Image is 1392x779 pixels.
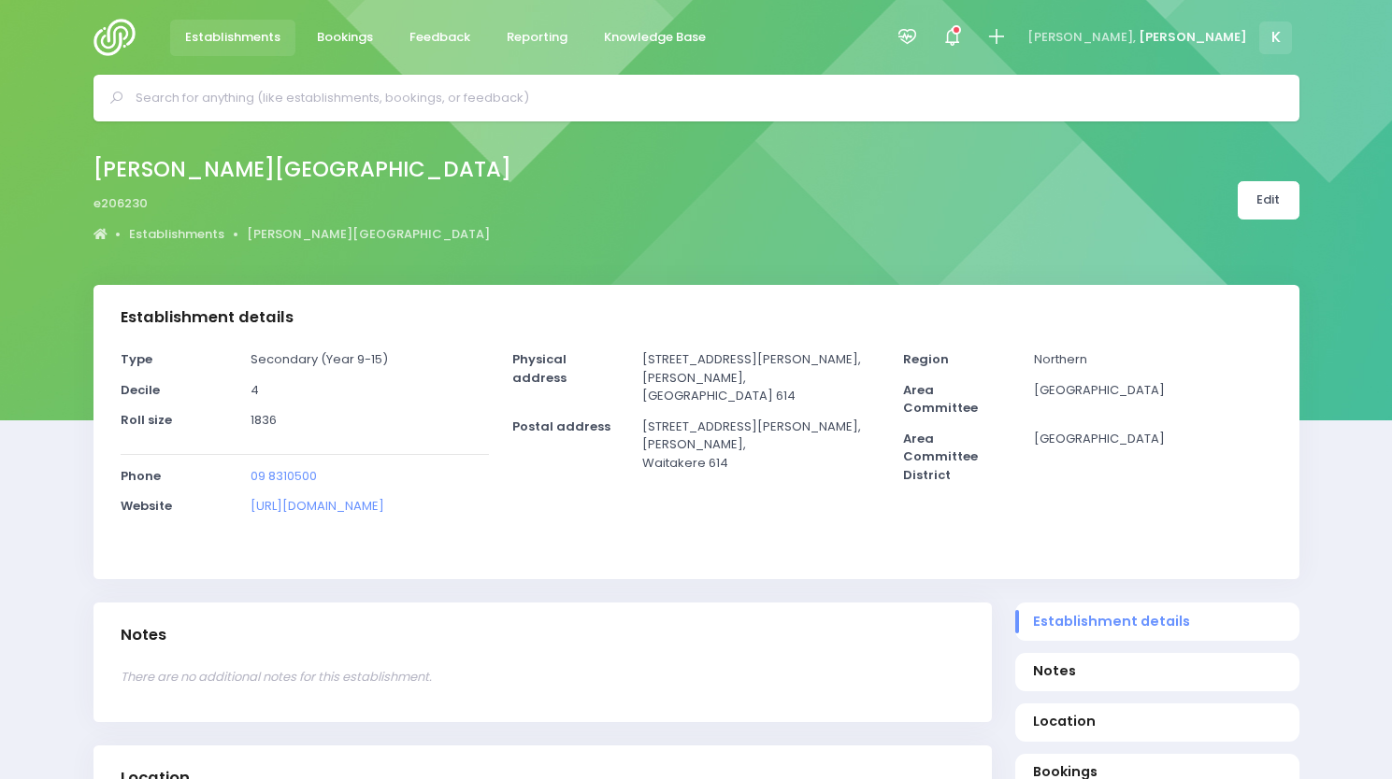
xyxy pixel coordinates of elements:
a: Establishments [129,225,224,244]
strong: Website [121,497,172,515]
strong: Area Committee [903,381,978,418]
span: Bookings [317,28,373,47]
strong: Area Committee District [903,430,978,484]
a: Knowledge Base [589,20,722,56]
p: 4 [251,381,488,400]
strong: Type [121,350,152,368]
p: There are no additional notes for this establishment. [121,668,965,687]
p: [STREET_ADDRESS][PERSON_NAME], [PERSON_NAME], Waitakere 614 [642,418,880,473]
h3: Establishment details [121,308,294,327]
img: Logo [93,19,147,56]
p: 1836 [251,411,488,430]
span: [PERSON_NAME], [1027,28,1136,47]
a: Establishment details [1015,602,1299,641]
span: Location [1033,712,1281,731]
h3: Notes [121,626,166,644]
strong: Decile [121,381,160,399]
strong: Roll size [121,411,172,429]
strong: Region [903,350,949,368]
p: [GEOGRAPHIC_DATA] [1034,430,1271,448]
a: Edit [1238,181,1299,220]
a: [PERSON_NAME][GEOGRAPHIC_DATA] [247,225,490,244]
span: Establishment details [1033,612,1281,631]
input: Search for anything (like establishments, bookings, or feedback) [136,84,1273,112]
a: Location [1015,703,1299,742]
a: Reporting [492,20,583,56]
span: Establishments [185,28,280,47]
span: Notes [1033,661,1281,681]
span: Reporting [507,28,567,47]
p: [STREET_ADDRESS][PERSON_NAME], [PERSON_NAME], [GEOGRAPHIC_DATA] 614 [642,350,880,405]
strong: Phone [121,467,161,485]
a: 09 8310500 [251,467,317,485]
a: Establishments [170,20,296,56]
strong: Postal address [512,418,610,435]
p: Secondary (Year 9-15) [251,350,488,369]
strong: Physical address [512,350,567,387]
a: Notes [1015,653,1299,691]
h2: [PERSON_NAME][GEOGRAPHIC_DATA] [93,157,511,182]
span: K [1259,21,1292,54]
a: [URL][DOMAIN_NAME] [251,497,384,515]
span: Feedback [409,28,470,47]
a: Bookings [302,20,389,56]
span: Knowledge Base [604,28,706,47]
span: e206230 [93,194,148,213]
span: [PERSON_NAME] [1139,28,1247,47]
p: [GEOGRAPHIC_DATA] [1034,381,1271,400]
a: Feedback [395,20,486,56]
p: Northern [1034,350,1271,369]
